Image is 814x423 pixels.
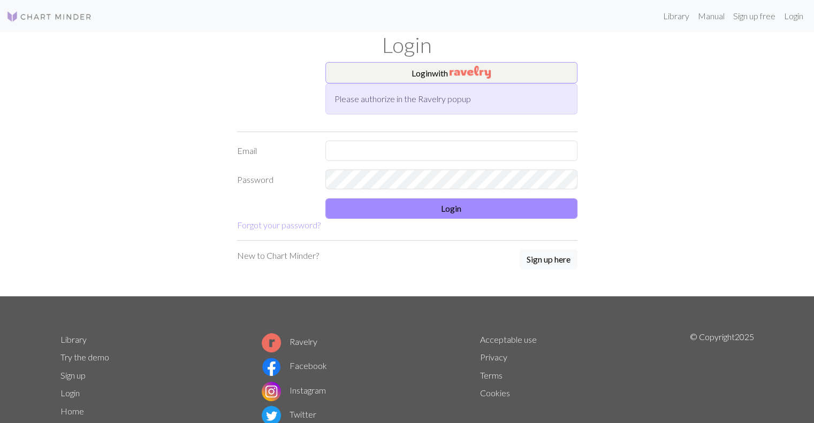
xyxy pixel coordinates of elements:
a: Privacy [480,352,507,362]
a: Forgot your password? [237,220,321,230]
a: Twitter [262,409,316,419]
a: Home [60,406,84,416]
a: Login [60,388,80,398]
a: Facebook [262,360,327,371]
img: Instagram logo [262,382,281,401]
label: Password [231,170,319,190]
a: Sign up here [520,249,577,271]
img: Logo [6,10,92,23]
button: Login [325,198,577,219]
div: Please authorize in the Ravelry popup [325,83,577,114]
a: Library [60,334,87,344]
button: Sign up here [520,249,577,270]
button: Loginwith [325,62,577,83]
img: Ravelry [450,66,491,79]
a: Terms [480,370,503,380]
a: Try the demo [60,352,109,362]
img: Ravelry logo [262,333,281,352]
a: Cookies [480,388,510,398]
a: Manual [694,5,729,27]
a: Sign up [60,370,86,380]
p: New to Chart Minder? [237,249,319,262]
a: Ravelry [262,336,317,347]
a: Sign up free [729,5,780,27]
label: Email [231,141,319,161]
a: Acceptable use [480,334,537,344]
a: Instagram [262,385,326,395]
a: Library [659,5,694,27]
a: Login [780,5,808,27]
h1: Login [54,32,760,58]
img: Facebook logo [262,357,281,376]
